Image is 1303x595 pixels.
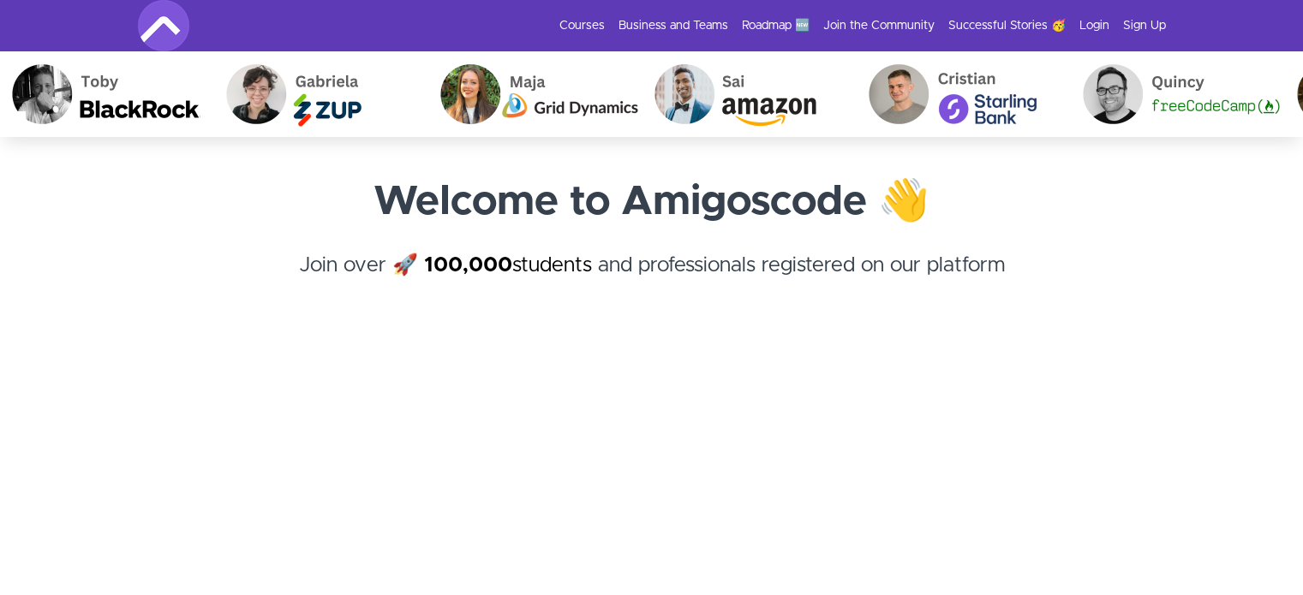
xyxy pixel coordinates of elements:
a: Courses [559,17,605,34]
a: Business and Teams [619,17,728,34]
img: Gabriela [213,51,427,137]
strong: 100,000 [424,255,512,276]
a: Roadmap 🆕 [742,17,810,34]
a: Join the Community [823,17,935,34]
a: 100,000students [424,255,592,276]
img: Cristian [856,51,1070,137]
img: Sai [642,51,856,137]
strong: Welcome to Amigoscode 👋 [374,181,929,223]
a: Login [1079,17,1109,34]
h4: Join over 🚀 and professionals registered on our platform [138,250,1166,312]
a: Successful Stories 🥳 [948,17,1066,34]
img: Quincy [1070,51,1284,137]
a: Sign Up [1123,17,1166,34]
img: Maja [427,51,642,137]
